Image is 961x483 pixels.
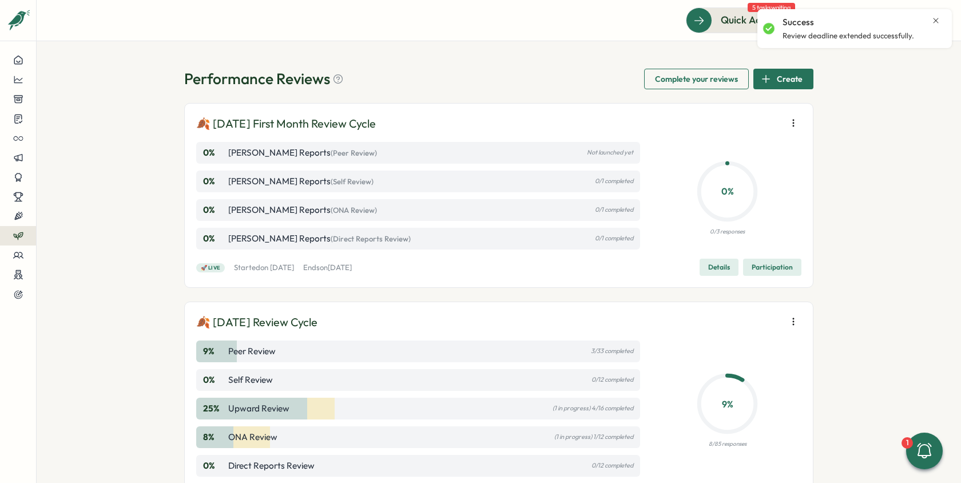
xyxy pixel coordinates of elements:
p: 0/12 completed [591,376,633,383]
span: 🚀 Live [201,264,221,272]
p: 9 % [203,345,226,358]
p: (1 in progress) 1/12 completed [554,433,633,441]
span: Participation [752,259,793,275]
p: 3/33 completed [591,347,633,355]
p: 0 % [700,184,755,199]
h1: Performance Reviews [184,69,344,89]
span: (ONA Review) [331,205,377,215]
span: Complete your reviews [655,69,738,89]
p: 0/12 completed [591,462,633,469]
p: 0/1 completed [595,206,633,213]
p: 0 % [203,232,226,245]
span: (Direct Reports Review) [331,234,411,243]
button: Create [753,69,813,89]
p: 25 % [203,402,226,415]
p: Upward Review [228,402,289,415]
p: Peer Review [228,345,276,358]
button: Complete your reviews [644,69,749,89]
span: Quick Actions [721,13,783,27]
p: [PERSON_NAME] Reports [228,204,377,216]
p: ONA Review [228,431,277,444]
button: Close notification [931,16,940,25]
p: 0/3 responses [710,227,745,236]
p: 0 % [203,147,226,159]
span: (Peer Review) [331,148,377,157]
p: Self Review [228,374,273,386]
p: Review deadline extended successfully. [783,31,914,41]
button: Details [700,259,738,276]
p: 0/1 completed [595,235,633,242]
p: Success [783,16,814,29]
p: 9 % [700,397,755,411]
div: 1 [902,437,913,449]
p: Started on [DATE] [234,263,294,273]
p: Direct Reports Review [228,460,315,472]
span: 5 tasks waiting [748,3,795,12]
p: 0 % [203,204,226,216]
p: 0/1 completed [595,177,633,185]
button: 1 [906,433,943,469]
p: 8 % [203,431,226,444]
p: 🍂 [DATE] First Month Review Cycle [196,115,376,133]
p: [PERSON_NAME] Reports [228,147,377,159]
p: 8/85 responses [709,440,746,449]
p: 0 % [203,374,226,386]
span: (Self Review) [331,177,374,186]
button: Participation [743,259,801,276]
p: 0 % [203,175,226,188]
span: Details [708,259,730,275]
p: [PERSON_NAME] Reports [228,175,374,188]
button: Quick Actions [686,7,800,33]
p: Ends on [DATE] [303,263,352,273]
p: [PERSON_NAME] Reports [228,232,411,245]
span: Create [777,69,803,89]
p: 🍂 [DATE] Review Cycle [196,314,317,331]
p: 0 % [203,460,226,472]
p: Not launched yet [587,149,633,156]
p: (1 in progress) 4/16 completed [553,405,633,412]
